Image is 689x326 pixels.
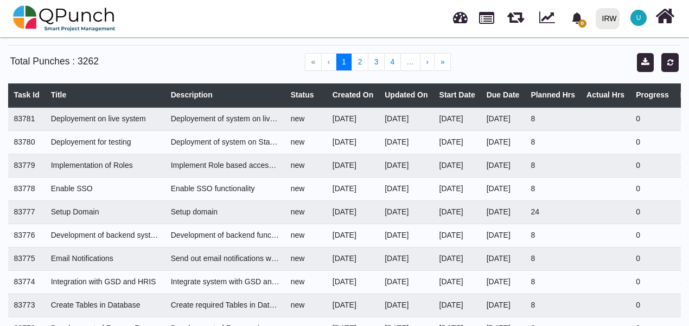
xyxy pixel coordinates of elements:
svg: bell fill [571,12,583,24]
div: Title [51,89,160,101]
div: Implementation of Roles [51,160,160,171]
td: new [285,247,327,270]
div: Progress [636,89,669,101]
button: Go to page 4 [384,53,401,71]
td: 8 [525,177,581,200]
div: Integration with GSD and HRIS [51,276,160,288]
div: Create required Tables in Database [171,299,279,311]
div: Planned Hrs [531,89,575,101]
td: 8 [525,154,581,177]
button: Go to page 3 [368,53,385,71]
span: U [636,15,641,21]
td: [DATE] [481,154,525,177]
div: Development of backend functionality [171,230,279,241]
td: 24 [525,200,581,224]
td: 0 [630,154,675,177]
td: new [285,154,327,177]
td: [DATE] [433,200,481,224]
h5: Total Punches : 3262 [10,56,144,67]
td: [DATE] [327,107,379,131]
button: Go to next page [420,53,435,71]
div: Updated On [385,89,428,101]
td: 0 [630,247,675,270]
td: [DATE] [327,270,379,294]
div: Implement Role based access in system [171,160,279,171]
td: [DATE] [327,200,379,224]
td: [DATE] [379,200,433,224]
td: [DATE] [433,270,481,294]
span: Releases [507,5,524,23]
td: 0 [630,270,675,294]
div: Start Date [439,89,475,101]
a: bell fill0 [565,1,591,35]
td: new [285,224,327,247]
div: Status [291,89,321,101]
td: [DATE] [481,200,525,224]
td: [DATE] [327,177,379,200]
td: 83775 [8,247,45,270]
td: [DATE] [481,177,525,200]
td: 83779 [8,154,45,177]
td: 8 [525,224,581,247]
td: new [285,270,327,294]
button: Go to last page [434,53,451,71]
td: [DATE] [433,294,481,317]
div: IRW [602,9,617,28]
div: Created On [333,89,373,101]
td: [DATE] [327,154,379,177]
img: qpunch-sp.fa6292f.png [13,2,116,35]
td: [DATE] [327,131,379,154]
div: Create Tables in Database [51,299,160,311]
span: Dashboard [453,6,468,23]
td: [DATE] [379,270,433,294]
td: 83774 [8,270,45,294]
td: new [285,294,327,317]
div: Setup Domain [51,206,160,218]
td: [DATE] [433,154,481,177]
div: Due Date [487,89,520,101]
td: [DATE] [379,131,433,154]
div: Notification [567,8,586,28]
div: Actual Hrs [586,89,624,101]
td: [DATE] [379,294,433,317]
td: 8 [525,247,581,270]
div: Deployement of system on live environment [171,113,279,125]
div: Dynamic Report [534,1,565,36]
a: U [624,1,653,35]
td: [DATE] [379,107,433,131]
td: 8 [525,294,581,317]
td: 83781 [8,107,45,131]
td: [DATE] [379,247,433,270]
span: Usman.ali [630,10,647,26]
td: 8 [525,270,581,294]
td: 83777 [8,200,45,224]
td: [DATE] [327,224,379,247]
ul: Pagination [144,53,612,71]
div: Send out email notifications where needed [171,253,279,264]
td: new [285,200,327,224]
td: 83776 [8,224,45,247]
td: 83780 [8,131,45,154]
td: 0 [630,107,675,131]
td: [DATE] [433,224,481,247]
td: [DATE] [433,247,481,270]
div: Enable SSO functionality [171,183,279,194]
div: Description [171,89,279,101]
td: 8 [525,107,581,131]
button: Go to page 1 [336,53,353,71]
td: [DATE] [433,131,481,154]
td: [DATE] [481,247,525,270]
td: new [285,107,327,131]
span: Projects [479,7,494,24]
td: [DATE] [379,224,433,247]
div: Deployement for testing [51,136,160,148]
td: [DATE] [481,131,525,154]
td: 0 [630,177,675,200]
td: 83773 [8,294,45,317]
td: 0 [630,200,675,224]
div: Enable SSO [51,183,160,194]
i: Home [655,6,674,27]
td: new [285,131,327,154]
div: Task Id [14,89,40,101]
td: [DATE] [481,224,525,247]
